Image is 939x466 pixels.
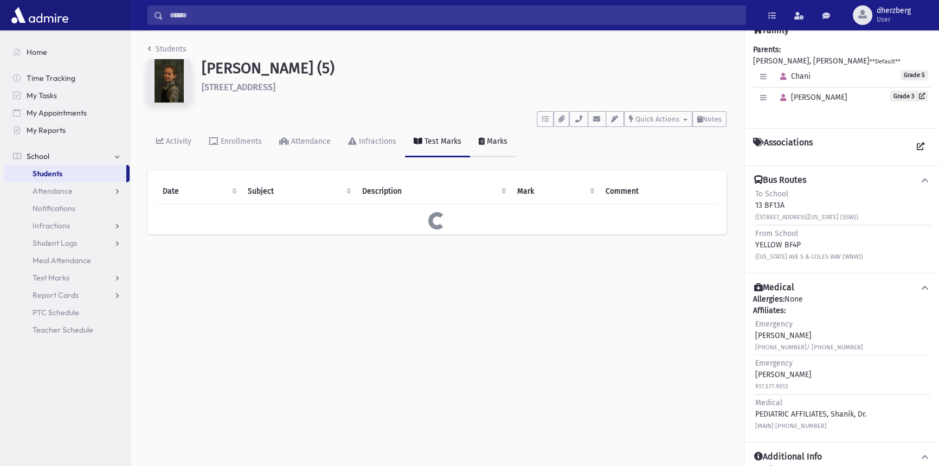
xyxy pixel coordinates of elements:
small: ([US_STATE] AVE S & COLES WAY (WNW)) [755,253,863,260]
span: PTC Schedule [33,308,79,317]
a: My Reports [4,122,130,139]
h4: Additional Info [754,451,822,463]
span: Emergency [755,359,793,368]
span: User [877,15,911,24]
small: 917.577.9013 [755,383,788,390]
span: Home [27,47,47,57]
a: Home [4,43,130,61]
th: Description [356,179,511,204]
div: Enrollments [218,137,262,146]
span: School [27,151,49,161]
div: YELLOW BF4P [755,228,863,262]
a: Test Marks [4,269,130,286]
button: Quick Actions [624,111,692,127]
a: My Tasks [4,87,130,104]
h1: [PERSON_NAME] (5) [202,59,726,78]
h6: [STREET_ADDRESS] [202,82,726,92]
a: Students [147,44,186,54]
span: Notes [703,115,722,123]
a: Marks [470,127,516,157]
div: [PERSON_NAME], [PERSON_NAME] [753,44,930,119]
span: To School [755,189,788,199]
div: Test Marks [422,137,461,146]
a: Attendance [271,127,339,157]
span: Meal Attendance [33,256,91,265]
button: Medical [753,282,930,293]
div: Attendance [289,137,331,146]
div: Infractions [357,137,396,146]
div: Marks [485,137,507,146]
div: None [753,293,930,433]
div: [PERSON_NAME] [755,358,812,392]
a: Grade 3 [890,91,928,101]
a: Notifications [4,200,130,217]
span: My Reports [27,125,66,135]
h4: Associations [753,137,813,157]
a: Test Marks [405,127,470,157]
div: [PERSON_NAME] [755,318,863,353]
a: Time Tracking [4,69,130,87]
span: dherzberg [877,7,911,15]
a: View all Associations [911,137,930,157]
a: Activity [147,127,200,157]
button: Bus Routes [753,175,930,186]
a: Attendance [4,182,130,200]
small: ([STREET_ADDRESS][US_STATE] (SSW)) [755,214,858,221]
img: AdmirePro [9,4,71,26]
span: Medical [755,398,782,407]
span: [PERSON_NAME] [775,93,847,102]
th: Comment [599,179,718,204]
span: Notifications [33,203,75,213]
b: Allergies: [753,295,784,304]
a: School [4,148,130,165]
span: Grade 5 [901,70,928,80]
a: Students [4,165,126,182]
div: Activity [164,137,191,146]
a: Infractions [4,217,130,234]
a: Report Cards [4,286,130,304]
span: Time Tracking [27,73,75,83]
b: Affiliates: [753,306,786,315]
a: Student Logs [4,234,130,252]
span: Test Marks [33,273,69,283]
div: PEDIATRIC AFFILIATES, Shanik, Dr. [755,397,866,431]
span: Students [33,169,62,178]
small: [MAIN] [PHONE_NUMBER] [755,423,827,430]
span: My Appointments [27,108,87,118]
span: Quick Actions [635,115,679,123]
span: From School [755,229,798,238]
span: Attendance [33,186,73,196]
b: Parents: [753,45,781,54]
a: My Appointments [4,104,130,122]
a: Teacher Schedule [4,321,130,339]
span: Infractions [33,221,70,231]
span: Emergency [755,320,793,329]
th: Subject [241,179,356,204]
span: Teacher Schedule [33,325,93,335]
a: Infractions [339,127,405,157]
a: PTC Schedule [4,304,130,321]
h4: Bus Routes [754,175,806,186]
nav: breadcrumb [147,43,186,59]
a: Meal Attendance [4,252,130,269]
th: Date [156,179,241,204]
a: Enrollments [200,127,271,157]
span: Chani [775,72,811,81]
button: Additional Info [753,451,930,463]
button: Notes [692,111,726,127]
th: Mark [511,179,599,204]
h4: Medical [754,282,794,293]
div: 13 BF13A [755,188,858,222]
span: My Tasks [27,91,57,100]
span: Report Cards [33,290,79,300]
span: Student Logs [33,238,77,248]
small: [PHONE_NUMBER]/ [PHONE_NUMBER] [755,344,863,351]
input: Search [163,5,745,25]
